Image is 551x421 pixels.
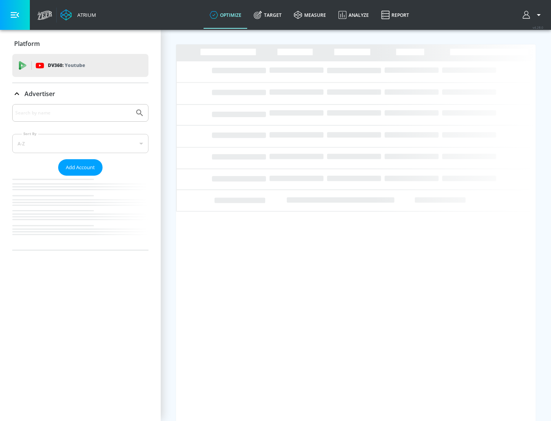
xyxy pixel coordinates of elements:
[332,1,375,29] a: Analyze
[14,39,40,48] p: Platform
[12,104,148,250] div: Advertiser
[248,1,288,29] a: Target
[15,108,131,118] input: Search by name
[12,33,148,54] div: Platform
[65,61,85,69] p: Youtube
[288,1,332,29] a: measure
[204,1,248,29] a: optimize
[12,83,148,104] div: Advertiser
[58,159,103,176] button: Add Account
[66,163,95,172] span: Add Account
[74,11,96,18] div: Atrium
[12,54,148,77] div: DV360: Youtube
[48,61,85,70] p: DV360:
[22,131,38,136] label: Sort By
[24,90,55,98] p: Advertiser
[12,176,148,250] nav: list of Advertiser
[533,25,543,29] span: v 4.28.0
[375,1,415,29] a: Report
[60,9,96,21] a: Atrium
[12,134,148,153] div: A-Z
